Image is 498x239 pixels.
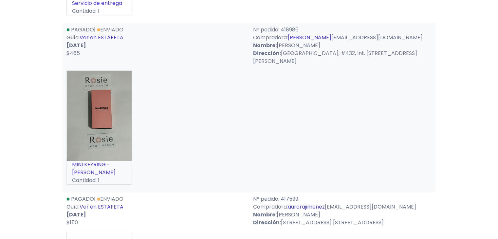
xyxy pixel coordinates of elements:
[63,26,249,65] div: | Guía:
[71,26,94,33] span: Pagado
[253,219,432,227] p: [STREET_ADDRESS] [STREET_ADDRESS]
[253,211,432,219] p: [PERSON_NAME]
[66,42,245,49] p: [DATE]
[97,195,123,203] a: Enviado
[80,34,123,41] a: Ver en ESTAFETA
[253,42,432,49] p: [PERSON_NAME]
[72,161,116,176] a: MINI KEYRING - [PERSON_NAME]
[67,176,132,184] p: Cantidad: 1
[253,211,277,218] strong: Nombre:
[253,34,432,42] p: Compradora: [EMAIL_ADDRESS][DOMAIN_NAME]
[71,195,94,203] span: Pagado
[288,34,331,41] a: [PERSON_NAME]
[253,42,277,49] strong: Nombre:
[66,219,78,226] span: $150
[253,195,432,203] p: Nº pedido: 417599
[253,203,432,211] p: Compradora: [EMAIL_ADDRESS][DOMAIN_NAME]
[66,49,80,57] span: $465
[97,26,123,33] a: Enviado
[253,49,281,57] strong: Dirección:
[253,49,432,65] p: [GEOGRAPHIC_DATA], #432, Int. [STREET_ADDRESS][PERSON_NAME]
[253,219,281,226] strong: Dirección:
[67,7,132,15] p: Cantidad: 1
[67,71,132,161] img: small_1759113056284.jpeg
[63,195,249,227] div: | Guía:
[288,203,325,211] a: aurorajimenez
[66,211,245,219] p: [DATE]
[253,26,432,34] p: Nº pedido: 418986
[80,203,123,211] a: Ver en ESTAFETA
